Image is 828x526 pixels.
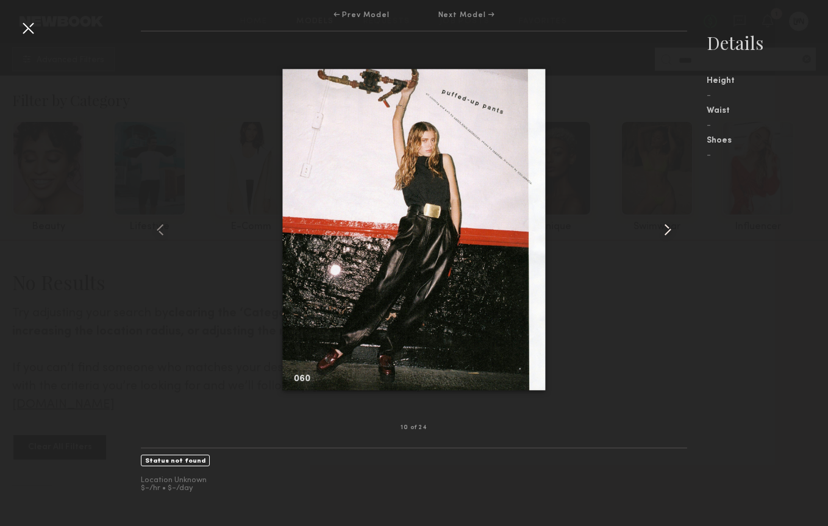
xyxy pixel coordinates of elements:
[141,455,210,466] div: Status not found
[707,137,828,145] div: Shoes
[141,485,210,492] div: $-/hr • $-/day
[334,10,390,21] div: ← Prev Model
[141,477,210,485] div: Location Unknown
[707,91,828,100] div: -
[707,121,828,130] div: -
[438,10,495,21] div: Next Model →
[707,77,828,85] div: Height
[707,30,828,55] div: Details
[707,151,828,160] div: -
[401,425,427,431] div: 10 of 24
[707,107,828,115] div: Waist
